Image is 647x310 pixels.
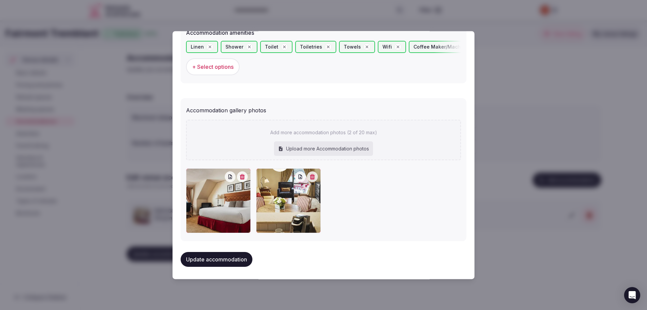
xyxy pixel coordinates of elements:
[270,130,377,136] p: Add more accommodation photos (2 of 20 max)
[186,41,218,53] div: Linen
[339,41,375,53] div: Towels
[186,104,461,114] div: Accommodation gallery photos
[378,41,406,53] div: Wifi
[181,252,252,267] button: Update accommodation
[295,41,336,53] div: Toiletries
[260,41,292,53] div: Toilet
[221,41,257,53] div: Shower
[186,30,461,35] label: Accommodation amenities
[274,141,373,156] div: Upload more Accommodation photos
[192,63,234,71] span: + Select options
[186,168,251,233] div: 286221543.jpg
[256,168,321,233] div: CMT_478484_Condo-one-bedroom-with-kitchen.jpg
[186,58,240,75] button: + Select options
[409,41,482,53] div: Coffee Maker/Machine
